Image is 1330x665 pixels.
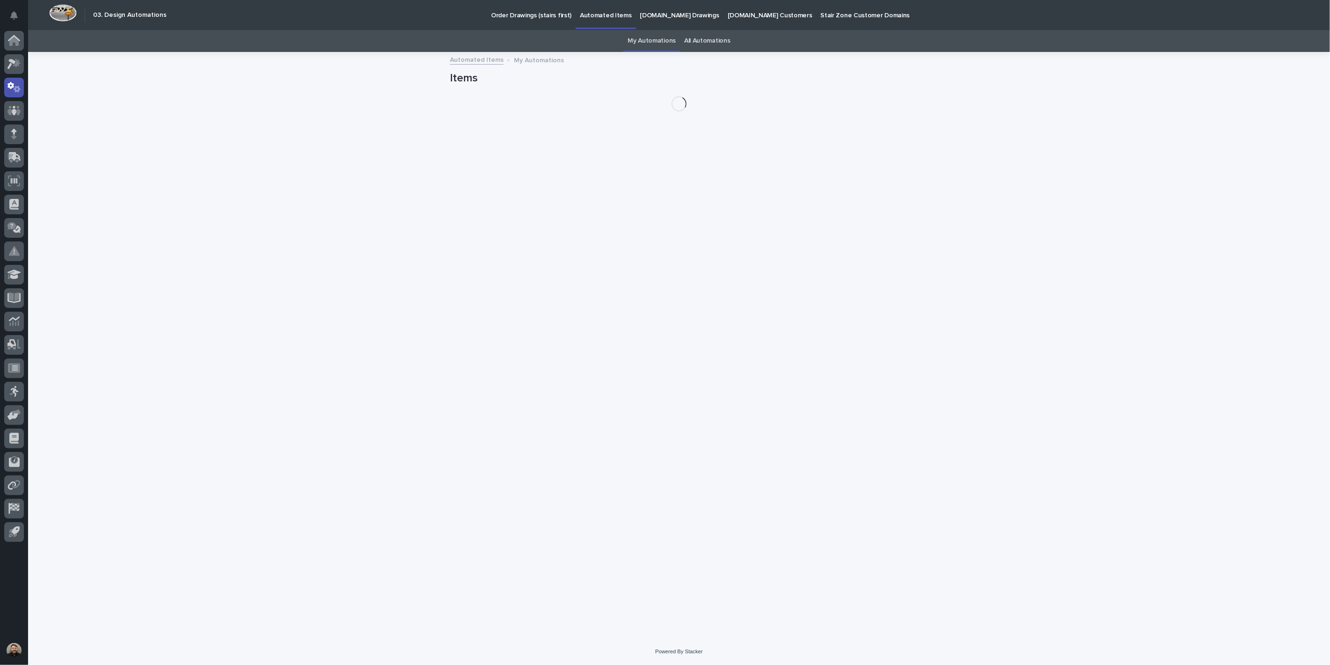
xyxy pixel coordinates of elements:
[655,649,702,654] a: Powered By Stacker
[49,4,77,22] img: Workspace Logo
[4,641,24,660] button: users-avatar
[450,72,908,85] h1: Items
[93,11,166,19] h2: 03. Design Automations
[12,11,24,26] div: Notifications
[628,30,676,52] a: My Automations
[514,54,564,65] p: My Automations
[4,6,24,25] button: Notifications
[450,54,504,65] a: Automated Items
[684,30,730,52] a: All Automations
